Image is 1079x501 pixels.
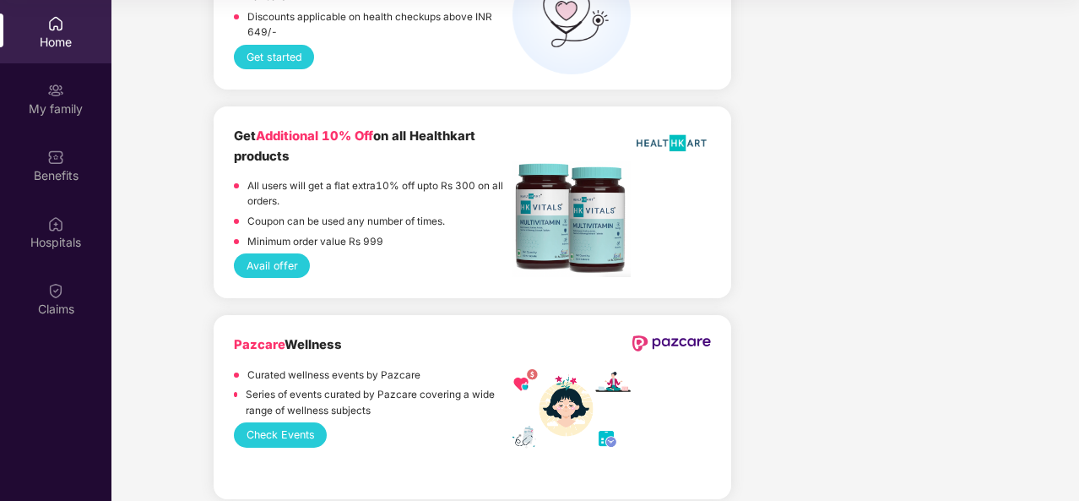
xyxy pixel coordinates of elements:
img: svg+xml;base64,PHN2ZyBpZD0iSG9zcGl0YWxzIiB4bWxucz0iaHR0cDovL3d3dy53My5vcmcvMjAwMC9zdmciIHdpZHRoPS... [47,215,64,232]
span: Additional 10% Off [256,128,373,144]
button: Check Events [234,422,327,447]
button: Get started [234,45,314,69]
img: svg+xml;base64,PHN2ZyBpZD0iSG9tZSIgeG1sbnM9Imh0dHA6Ly93d3cudzMub3JnLzIwMDAvc3ZnIiB3aWR0aD0iMjAiIG... [47,15,64,32]
b: Wellness [234,337,342,352]
b: Get on all Healthkart products [234,128,475,163]
span: Pazcare [234,337,285,352]
p: Coupon can be used any number of times. [247,214,445,230]
button: Avail offer [234,253,310,278]
img: newPazcareLogo.svg [632,335,711,351]
img: Screenshot%202022-11-18%20at%2012.17.25%20PM.png [512,161,631,277]
p: Series of events curated by Pazcare covering a wide range of wellness subjects [246,387,512,418]
img: svg+xml;base64,PHN2ZyBpZD0iQmVuZWZpdHMiIHhtbG5zPSJodHRwOi8vd3d3LnczLm9yZy8yMDAwL3N2ZyIgd2lkdGg9Ij... [47,149,64,166]
p: Minimum order value Rs 999 [247,234,383,250]
p: Discounts applicable on health checkups above INR 649/- [247,9,512,41]
img: HealthKart-Logo-702x526.png [632,127,711,160]
img: svg+xml;base64,PHN2ZyB3aWR0aD0iMjAiIGhlaWdodD0iMjAiIHZpZXdCb3g9IjAgMCAyMCAyMCIgZmlsbD0ibm9uZSIgeG... [47,82,64,99]
p: All users will get a flat extra10% off upto Rs 300 on all orders. [247,178,512,210]
img: wellness_mobile.png [512,369,631,449]
p: Curated wellness events by Pazcare [247,368,420,384]
img: svg+xml;base64,PHN2ZyBpZD0iQ2xhaW0iIHhtbG5zPSJodHRwOi8vd3d3LnczLm9yZy8yMDAwL3N2ZyIgd2lkdGg9IjIwIi... [47,282,64,299]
